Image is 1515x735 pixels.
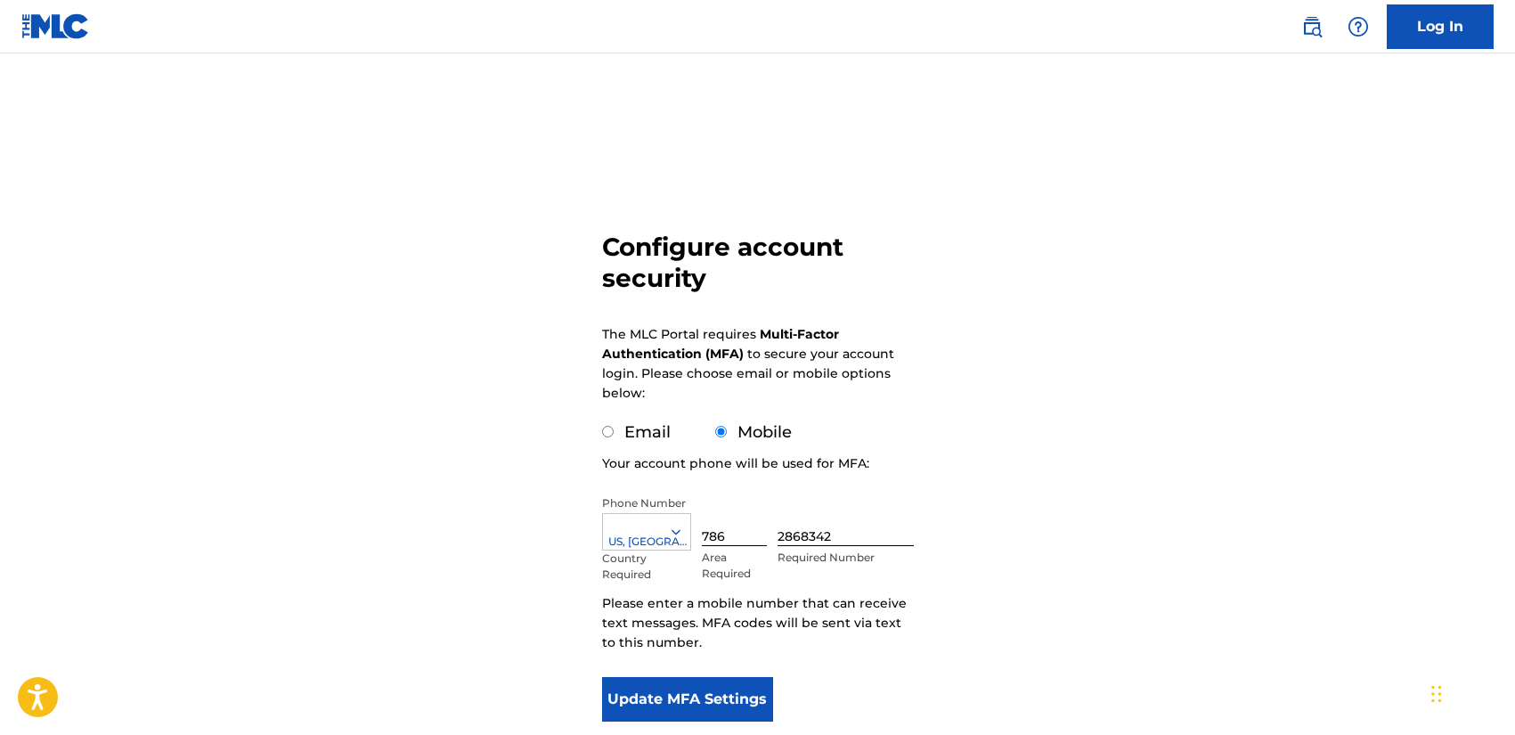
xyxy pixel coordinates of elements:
[602,551,661,583] p: Country Required
[778,550,913,566] p: Required Number
[1387,4,1494,49] a: Log In
[602,453,869,473] p: Your account phone will be used for MFA:
[602,677,774,722] button: Update MFA Settings
[1301,16,1323,37] img: search
[702,550,768,582] p: Area Required
[602,593,914,652] p: Please enter a mobile number that can receive text messages. MFA codes will be sent via text to t...
[602,324,894,403] p: The MLC Portal requires to secure your account login. Please choose email or mobile options below:
[1294,9,1330,45] a: Public Search
[602,326,839,362] strong: Multi-Factor Authentication (MFA)
[1431,667,1442,721] div: Drag
[603,534,690,550] div: US, [GEOGRAPHIC_DATA] +1
[602,232,914,294] h3: Configure account security
[21,13,90,39] img: MLC Logo
[1348,16,1369,37] img: help
[737,422,792,442] label: Mobile
[1340,9,1376,45] div: Help
[624,422,671,442] label: Email
[1426,649,1515,735] iframe: Chat Widget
